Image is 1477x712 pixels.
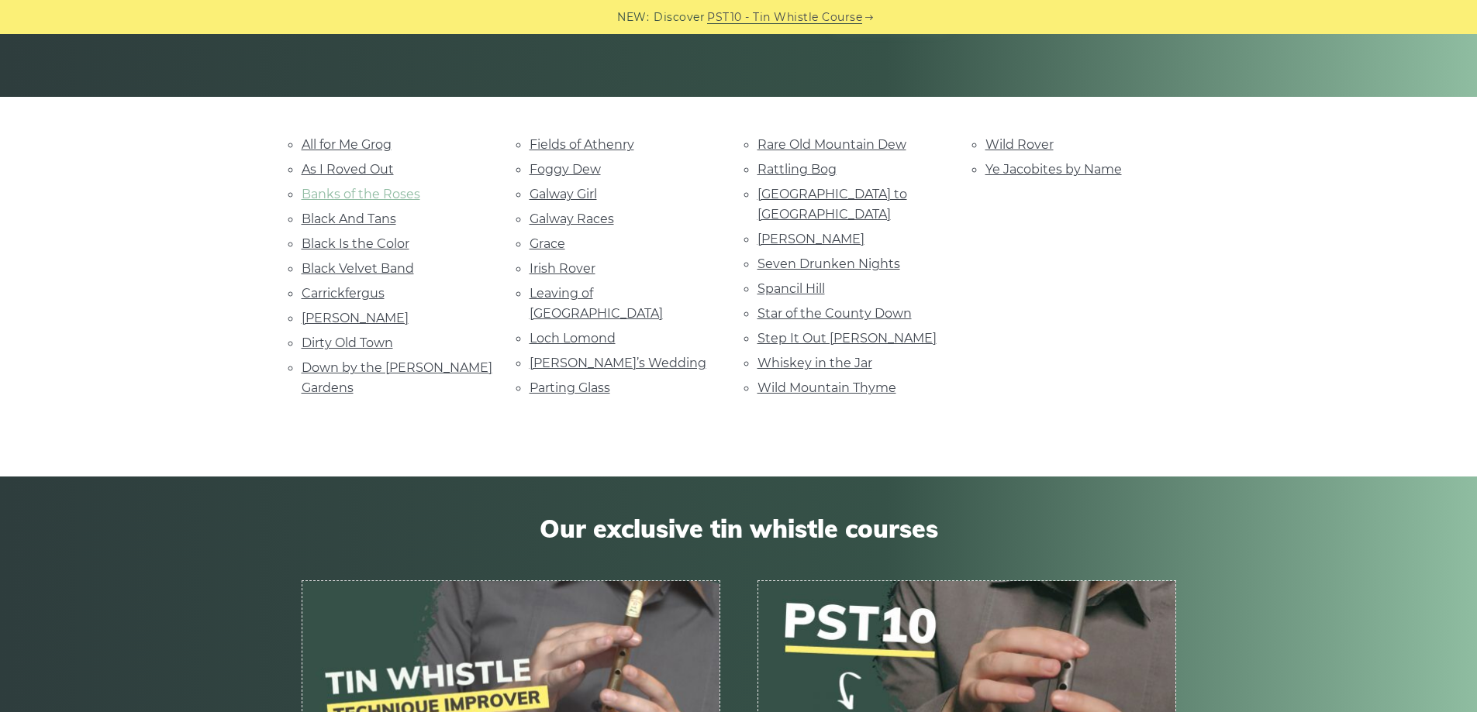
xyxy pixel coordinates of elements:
[530,331,616,346] a: Loch Lomond
[302,162,394,177] a: As I Roved Out
[530,261,595,276] a: Irish Rover
[985,162,1122,177] a: Ye Jacobites by Name
[530,286,663,321] a: Leaving of [GEOGRAPHIC_DATA]
[757,162,837,177] a: Rattling Bog
[302,137,392,152] a: All for Me Grog
[757,281,825,296] a: Spancil Hill
[757,331,937,346] a: Step It Out [PERSON_NAME]
[707,9,862,26] a: PST10 - Tin Whistle Course
[302,360,492,395] a: Down by the [PERSON_NAME] Gardens
[302,187,420,201] a: Banks of the Roses
[302,514,1176,543] span: Our exclusive tin whistle courses
[530,380,610,395] a: Parting Glass
[617,9,649,26] span: NEW:
[302,335,393,350] a: Dirty Old Town
[302,236,409,251] a: Black Is the Color
[757,137,906,152] a: Rare Old Mountain Dew
[530,236,565,251] a: Grace
[302,261,414,276] a: Black Velvet Band
[302,311,409,325] a: [PERSON_NAME]
[757,380,896,395] a: Wild Mountain Thyme
[530,356,706,370] a: [PERSON_NAME]’s Wedding
[530,187,597,201] a: Galway Girl
[757,232,864,246] a: [PERSON_NAME]
[530,162,601,177] a: Foggy Dew
[757,306,912,321] a: Star of the County Down
[302,212,396,226] a: Black And Tans
[654,9,705,26] span: Discover
[757,187,907,222] a: [GEOGRAPHIC_DATA] to [GEOGRAPHIC_DATA]
[302,286,385,301] a: Carrickfergus
[985,137,1054,152] a: Wild Rover
[530,212,614,226] a: Galway Races
[757,356,872,370] a: Whiskey in the Jar
[530,137,634,152] a: Fields of Athenry
[757,256,900,271] a: Seven Drunken Nights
